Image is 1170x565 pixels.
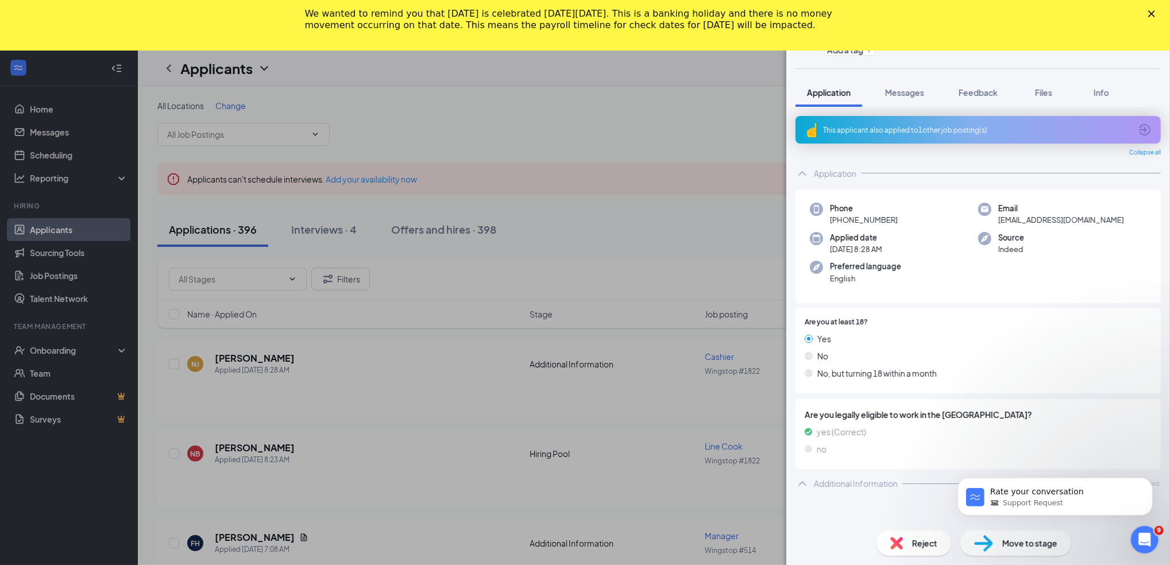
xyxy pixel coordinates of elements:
span: Messages [885,87,924,98]
span: Reject [912,537,937,549]
span: Indeed [998,243,1024,255]
div: Application [814,168,856,179]
span: Application [807,87,851,98]
svg: ChevronUp [796,477,809,490]
div: We wanted to remind you that [DATE] is celebrated [DATE][DATE]. This is a banking holiday and the... [305,8,847,31]
span: Phone [830,203,898,214]
iframe: Intercom live chat [1131,526,1159,554]
div: Close [1148,10,1160,17]
span: Feedback [959,87,998,98]
span: No [817,350,828,362]
span: yes (Correct) [817,425,866,438]
span: [DATE] 8:28 AM [830,243,882,255]
span: English [830,273,901,284]
span: Are you legally eligible to work in the [GEOGRAPHIC_DATA]? [805,408,1152,421]
span: Collapse all [1129,148,1161,157]
span: Email [998,203,1124,214]
span: Preferred language [830,261,901,272]
span: [PHONE_NUMBER] [830,214,898,226]
span: Info [1094,87,1109,98]
span: Applied date [830,232,882,243]
svg: ArrowCircle [1138,123,1152,137]
span: Move to stage [1002,537,1057,549]
div: Additional Information [814,478,898,489]
span: Are you at least 18? [805,317,868,328]
div: This applicant also applied to 1 other job posting(s) [823,125,1131,135]
span: no [817,443,827,455]
span: Yes [817,332,831,345]
span: No, but turning 18 within a month [817,367,937,380]
span: 9 [1154,526,1164,535]
svg: ChevronUp [796,167,809,180]
span: Files [1035,87,1052,98]
iframe: Intercom notifications message [940,454,1170,534]
span: Source [998,232,1024,243]
span: [EMAIL_ADDRESS][DOMAIN_NAME] [998,214,1124,226]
